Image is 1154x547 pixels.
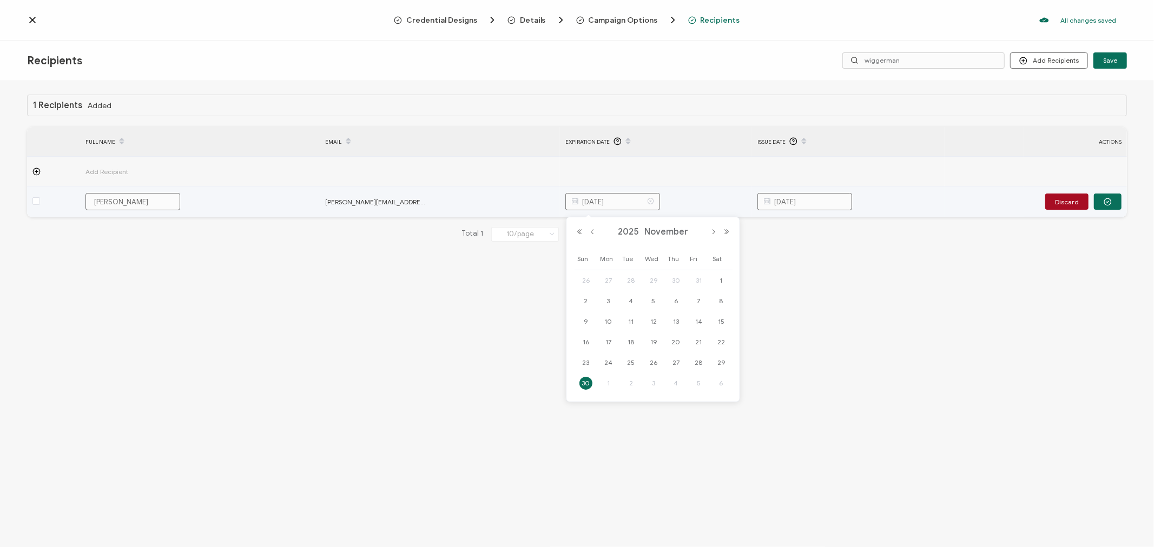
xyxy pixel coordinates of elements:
th: Sat [710,248,733,270]
span: 11 [624,315,637,328]
span: 28 [624,274,637,287]
input: Search [842,52,1005,69]
span: 27 [670,356,683,369]
span: 14 [692,315,705,328]
span: 5 [647,295,660,308]
span: Details [520,16,546,24]
span: 25 [624,356,637,369]
span: 27 [602,274,615,287]
span: 23 [579,356,592,369]
p: All changes saved [1060,16,1116,24]
span: Added [88,102,111,110]
span: Credential Designs [394,15,498,25]
span: 15 [715,315,728,328]
span: 19 [647,336,660,349]
button: Next Year [720,228,733,236]
span: 29 [647,274,660,287]
span: 6 [715,377,728,390]
span: 30 [579,377,592,390]
span: 3 [602,295,615,308]
div: FULL NAME [80,132,320,151]
span: Total 1 [461,226,483,242]
span: 2 [579,295,592,308]
span: 24 [602,356,615,369]
span: 26 [579,274,592,287]
span: Campaign Options [589,16,658,24]
th: Sun [575,248,597,270]
th: Thu [665,248,688,270]
span: 4 [624,295,637,308]
th: Fri [688,248,710,270]
button: Previous Year [573,228,586,236]
span: 30 [670,274,683,287]
span: 22 [715,336,728,349]
span: 21 [692,336,705,349]
span: 10 [602,315,615,328]
span: 26 [647,356,660,369]
span: 20 [670,336,683,349]
span: Add Recipient [85,165,188,178]
button: Previous Month [586,228,599,236]
button: Save [1093,52,1127,69]
span: Recipients [701,16,740,24]
span: Issue Date [757,136,786,148]
span: [PERSON_NAME][EMAIL_ADDRESS][PERSON_NAME][DOMAIN_NAME] [326,196,428,208]
span: 18 [624,336,637,349]
span: 13 [670,315,683,328]
th: Wed [642,248,665,270]
span: 16 [579,336,592,349]
th: Tue [619,248,642,270]
span: 8 [715,295,728,308]
span: Recipients [27,54,82,68]
span: 4 [670,377,683,390]
button: Next Month [707,228,720,236]
span: 5 [692,377,705,390]
span: Campaign Options [576,15,678,25]
span: 12 [647,315,660,328]
div: EMAIL [320,132,560,151]
span: 28 [692,356,705,369]
span: 29 [715,356,728,369]
div: ACTIONS [1024,136,1127,148]
span: 2 [624,377,637,390]
span: 1 [602,377,615,390]
span: Recipients [688,16,740,24]
span: 6 [670,295,683,308]
span: 1 [715,274,728,287]
span: Save [1103,57,1117,64]
span: November [642,226,691,237]
h1: 1 Recipients [33,101,82,110]
span: Credential Designs [406,16,477,24]
div: Breadcrumb [394,15,761,25]
button: Add Recipients [1010,52,1088,69]
input: Jane Doe [85,193,180,210]
th: Mon [597,248,620,270]
span: 17 [602,336,615,349]
span: 3 [647,377,660,390]
input: Select [491,227,559,242]
span: 7 [692,295,705,308]
span: 9 [579,315,592,328]
span: Details [507,15,566,25]
iframe: Chat Widget [1100,495,1154,547]
span: Expiration Date [565,136,610,148]
span: 2025 [615,226,642,237]
button: Discard [1045,194,1089,210]
span: 31 [692,274,705,287]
